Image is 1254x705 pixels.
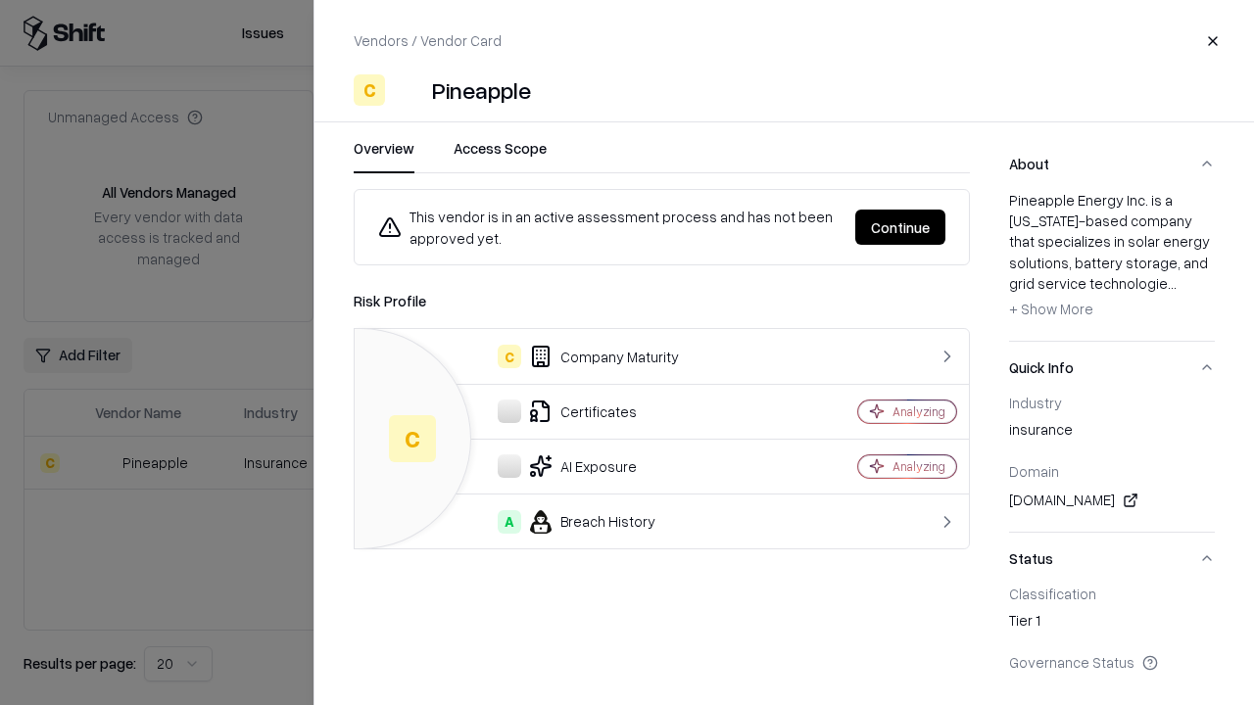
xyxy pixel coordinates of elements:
div: Industry [1009,394,1215,411]
div: Pineapple Energy Inc. is a [US_STATE]-based company that specializes in solar energy solutions, b... [1009,190,1215,325]
div: C [498,345,521,368]
div: Governance Status [1009,653,1215,671]
div: A [498,510,521,534]
p: Vendors / Vendor Card [354,30,502,51]
button: Quick Info [1009,342,1215,394]
div: Analyzing [892,458,945,475]
div: Breach History [370,510,790,534]
button: Continue [855,210,945,245]
span: + Show More [1009,300,1093,317]
div: Risk Profile [354,289,970,312]
div: Classification [1009,585,1215,602]
button: + Show More [1009,294,1093,325]
div: insurance [1009,419,1215,446]
div: Analyzing [892,403,945,420]
div: Pineapple [432,74,531,106]
button: Status [1009,533,1215,585]
div: AI Exposure [370,454,790,478]
div: [DOMAIN_NAME] [1009,489,1215,512]
span: ... [1168,274,1177,292]
div: C [354,74,385,106]
button: Overview [354,138,414,173]
img: Pineapple [393,74,424,106]
div: Quick Info [1009,394,1215,532]
div: This vendor is in an active assessment process and has not been approved yet. [378,206,840,249]
div: About [1009,190,1215,341]
button: About [1009,138,1215,190]
div: Company Maturity [370,345,790,368]
div: C [389,415,436,462]
button: Access Scope [454,138,547,173]
div: Tier 1 [1009,610,1215,637]
div: Domain [1009,462,1215,480]
div: Certificates [370,399,790,423]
